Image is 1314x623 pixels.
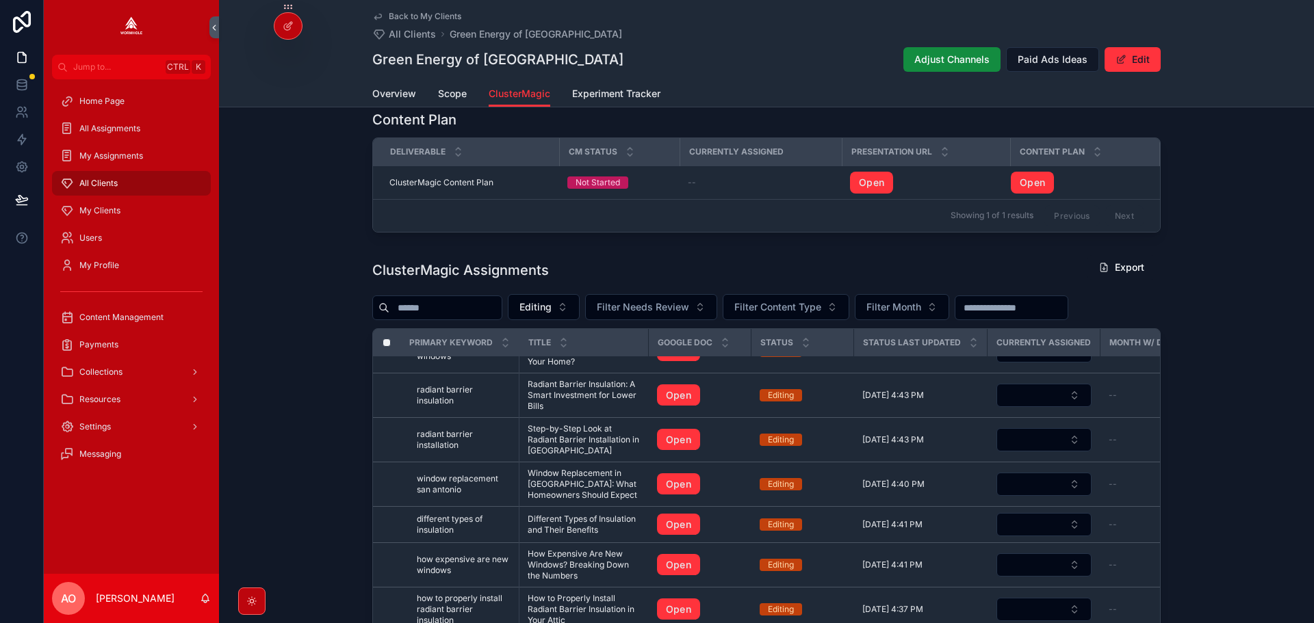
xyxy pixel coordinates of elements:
[1087,255,1155,280] button: Export
[996,383,1092,408] a: Select Button
[52,253,211,278] a: My Profile
[657,429,743,451] a: Open
[372,110,456,129] h1: Content Plan
[79,449,121,460] span: Messaging
[768,559,794,571] div: Editing
[657,384,743,406] a: Open
[1109,604,1117,615] span: --
[996,598,1092,621] button: Select Button
[768,603,794,615] div: Editing
[519,300,552,314] span: Editing
[417,554,511,576] a: how expensive are new windows
[1109,519,1202,530] a: --
[79,312,164,323] span: Content Management
[996,597,1092,622] a: Select Button
[79,260,119,271] span: My Profile
[1109,519,1117,530] span: --
[1006,47,1099,72] button: Paid Ads Ideas
[120,16,142,38] img: App logo
[52,116,211,141] a: All Assignments
[1109,390,1117,401] span: --
[760,434,846,446] a: Editing
[1109,434,1202,445] a: --
[862,390,924,401] span: [DATE] 4:43 PM
[862,604,979,615] a: [DATE] 4:37 PM
[52,171,211,196] a: All Clients
[1020,146,1085,157] span: Content Plan
[79,123,140,134] span: All Assignments
[862,479,925,490] span: [DATE] 4:40 PM
[52,442,211,466] a: Messaging
[855,294,949,320] button: Select Button
[996,337,1091,348] span: Currently Assigned
[489,87,550,101] span: ClusterMagic
[52,332,211,357] a: Payments
[389,177,493,188] span: ClusterMagic Content Plan
[52,414,211,439] a: Settings
[657,554,743,576] a: Open
[1109,337,1183,348] span: Month w/ Dates
[862,434,924,445] span: [DATE] 4:43 PM
[508,294,580,320] button: Select Button
[52,387,211,412] a: Resources
[760,478,846,490] a: Editing
[528,514,641,535] span: Different Types of Insulation and Their Benefits
[1018,53,1087,66] span: Paid Ads Ideas
[996,472,1092,496] a: Select Button
[1109,479,1202,490] a: --
[372,11,461,22] a: Back to My Clients
[734,300,821,314] span: Filter Content Type
[79,367,123,377] span: Collections
[851,146,932,157] span: Presentation URL
[52,198,211,223] a: My Clients
[657,429,700,451] a: Open
[689,146,784,157] span: Currently Assigned
[450,27,622,41] span: Green Energy of [GEOGRAPHIC_DATA]
[417,384,511,406] a: radiant barrier insulation
[1109,390,1202,401] a: --
[52,55,211,79] button: Jump to...CtrlK
[657,598,700,620] a: Open
[417,514,511,535] a: different types of insulation
[1105,47,1161,72] button: Edit
[657,598,743,620] a: Open
[417,429,511,451] span: radiant barrier installation
[1109,559,1202,570] a: --
[760,337,793,348] span: Status
[1011,172,1143,194] a: Open
[73,62,160,72] span: Jump to...
[996,473,1092,496] button: Select Button
[688,177,834,188] a: --
[657,554,700,576] a: Open
[44,79,219,484] div: scrollable content
[760,559,846,571] a: Editing
[760,603,846,615] a: Editing
[372,87,416,101] span: Overview
[79,96,125,107] span: Home Page
[389,177,551,188] a: ClusterMagic Content Plan
[79,150,143,161] span: My Assignments
[79,205,120,216] span: My Clients
[585,294,717,320] button: Select Button
[658,337,712,348] span: Google Doc
[597,300,689,314] span: Filter Needs Review
[417,473,511,495] a: window replacement san antonio
[850,172,893,194] a: Open
[862,559,923,570] span: [DATE] 4:41 PM
[528,423,641,456] span: Step-by-Step Look at Radiant Barrier Installation in [GEOGRAPHIC_DATA]
[951,210,1033,221] span: Showing 1 of 1 results
[1011,172,1054,194] a: Open
[657,473,743,495] a: Open
[760,389,846,401] a: Editing
[389,11,461,22] span: Back to My Clients
[79,339,118,350] span: Payments
[866,300,921,314] span: Filter Month
[914,53,990,66] span: Adjust Channels
[723,294,849,320] button: Select Button
[862,559,979,570] a: [DATE] 4:41 PM
[996,553,1092,577] a: Select Button
[79,233,102,243] span: Users
[657,514,700,535] a: Open
[528,337,551,348] span: Title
